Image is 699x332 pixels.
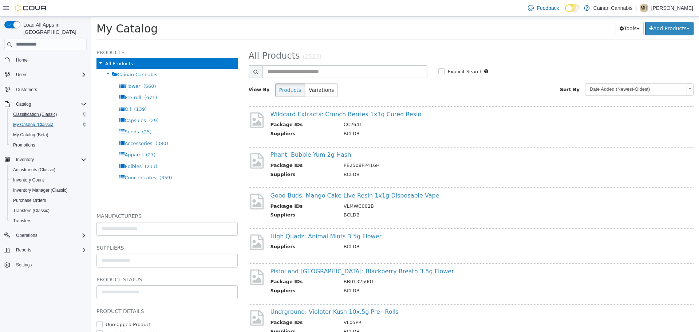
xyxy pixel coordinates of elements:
[54,147,66,152] span: (233)
[10,141,38,149] a: Promotions
[214,67,247,80] button: Variations
[179,145,247,154] th: Package IDs
[10,110,87,119] span: Classification (Classic)
[247,186,587,195] td: VLMWC002B
[525,1,562,15] a: Feedback
[13,122,54,128] span: My Catalog (Classic)
[10,165,87,174] span: Adjustments (Classic)
[7,216,90,226] button: Transfers
[7,140,90,150] button: Promotions
[247,302,587,311] td: VL05PR
[10,216,34,225] a: Transfers
[13,70,87,79] span: Users
[7,206,90,216] button: Transfers (Classic)
[33,135,52,141] span: Apparel
[158,292,174,310] img: missing-image.png
[1,99,90,109] button: Catalog
[16,262,32,268] span: Settings
[13,231,40,240] button: Operations
[5,227,147,235] h5: Suppliers
[16,87,37,93] span: Customers
[10,130,51,139] a: My Catalog (Beta)
[537,4,559,12] span: Feedback
[10,186,71,195] a: Inventory Manager (Classic)
[593,4,632,12] p: Cainan Cannabis
[13,112,57,117] span: Classification (Classic)
[7,175,90,185] button: Inventory Count
[15,4,47,12] img: Cova
[651,4,693,12] p: [PERSON_NAME]
[5,290,147,299] h5: Product Details
[184,67,214,80] button: Products
[13,187,68,193] span: Inventory Manager (Classic)
[179,195,247,204] th: Suppliers
[13,85,87,94] span: Customers
[7,130,90,140] button: My Catalog (Beta)
[212,37,230,43] small: (2523)
[247,226,587,235] td: BCLDB
[33,124,61,129] span: Accessories
[16,157,34,163] span: Inventory
[16,72,27,78] span: Users
[10,196,87,205] span: Purchase Orders
[641,4,648,12] span: MH
[13,208,50,214] span: Transfers (Classic)
[10,120,87,129] span: My Catalog (Classic)
[55,135,65,141] span: (27)
[5,258,147,267] h5: Product Status
[635,4,637,12] p: |
[10,176,47,184] a: Inventory Count
[27,55,66,60] span: Cainan Cannabis
[10,206,52,215] a: Transfers (Classic)
[247,270,587,280] td: BCLDB
[16,247,31,253] span: Reports
[179,175,348,182] a: Good Buds: Mango Cake Live Resin 1x1g Disposable Vape
[13,260,87,269] span: Settings
[13,70,30,79] button: Users
[1,155,90,165] button: Inventory
[247,145,587,154] td: PE2508FP416H
[179,94,331,101] a: Wildcard Extracts: Crunch Berries 1x1g Cured Resin
[525,5,553,19] button: Tools
[16,57,28,63] span: Home
[13,231,87,240] span: Operations
[7,120,90,130] button: My Catalog (Classic)
[179,154,247,163] th: Suppliers
[10,130,87,139] span: My Catalog (Beta)
[5,195,147,204] h5: Manufacturers
[10,206,87,215] span: Transfers (Classic)
[10,165,58,174] a: Adjustments (Classic)
[247,261,587,270] td: BB01325001
[1,245,90,255] button: Reports
[469,70,489,75] span: Sort By
[10,110,60,119] a: Classification (Classic)
[158,135,174,153] img: missing-image.png
[10,216,87,225] span: Transfers
[7,195,90,206] button: Purchase Orders
[7,165,90,175] button: Adjustments (Classic)
[158,94,174,112] img: missing-image.png
[13,56,31,65] a: Home
[4,52,87,289] nav: Complex example
[1,70,90,80] button: Users
[10,196,49,205] a: Purchase Orders
[179,302,247,311] th: Package IDs
[33,158,65,164] span: Concentrates
[10,176,87,184] span: Inventory Count
[13,246,34,254] button: Reports
[1,84,90,95] button: Customers
[247,195,587,204] td: BCLDB
[13,246,87,254] span: Reports
[494,67,593,78] span: Date Added (Newest-Oldest)
[1,230,90,241] button: Operations
[13,198,46,203] span: Purchase Orders
[64,124,77,129] span: (380)
[13,167,55,173] span: Adjustments (Classic)
[16,233,37,238] span: Operations
[179,311,247,320] th: Suppliers
[179,270,247,280] th: Suppliers
[33,67,49,72] span: Flower
[58,101,68,106] span: (29)
[14,44,42,50] span: All Products
[43,90,56,95] span: (139)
